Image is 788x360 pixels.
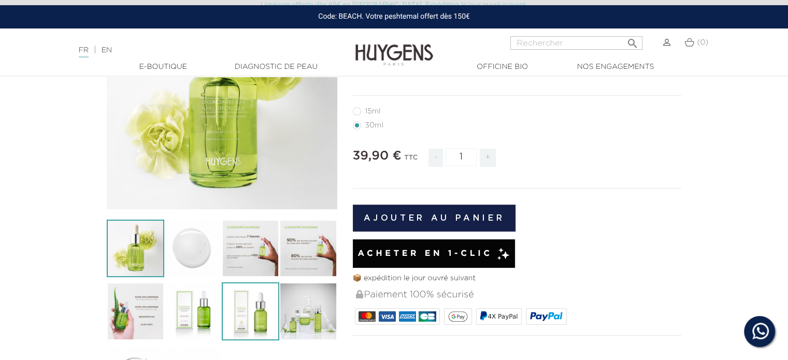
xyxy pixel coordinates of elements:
button:  [623,33,641,47]
a: Nos engagements [564,62,667,73]
img: Le Concentré Hyaluronique [107,220,164,277]
span: - [428,149,443,167]
img: Le Concentré Hyaluronique [164,282,222,340]
img: MASTERCARD [359,311,376,322]
input: Quantité [446,148,477,166]
div: TTC [404,147,418,175]
span: 39,90 € [353,150,402,162]
a: Officine Bio [451,62,554,73]
label: 30ml [353,121,396,129]
a: Diagnostic de peau [224,62,328,73]
div: Paiement 100% sécurisé [355,284,682,306]
p: 📦 expédition le jour ouvré suivant [353,273,682,284]
img: AMEX [399,311,416,322]
a: EN [102,47,112,54]
img: VISA [379,311,396,322]
img: CB_NATIONALE [419,311,436,322]
label: 15ml [353,107,393,116]
img: Paiement 100% sécurisé [356,290,363,298]
span: 4X PayPal [488,313,518,320]
span: + [480,149,496,167]
button: Ajouter au panier [353,205,516,232]
div: | [74,44,321,56]
a: FR [79,47,89,57]
a: E-Boutique [111,62,215,73]
span: (0) [697,39,708,46]
input: Rechercher [510,36,642,50]
i:  [626,34,638,47]
img: google_pay [448,311,468,322]
img: Huygens [355,27,433,67]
